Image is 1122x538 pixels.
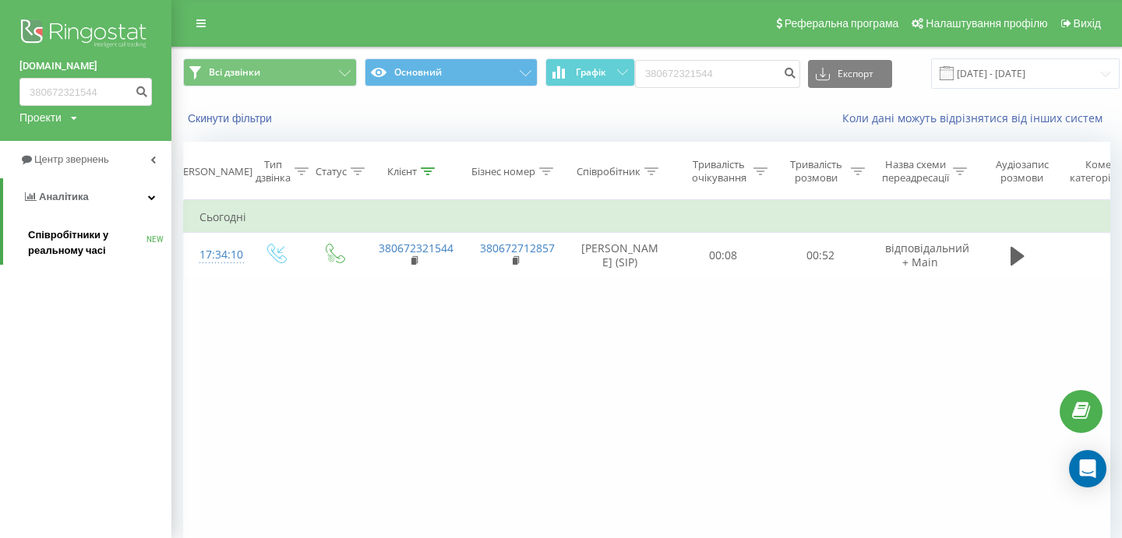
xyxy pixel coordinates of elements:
[577,165,640,178] div: Співробітник
[256,158,291,185] div: Тип дзвінка
[785,158,847,185] div: Тривалість розмови
[19,78,152,106] input: Пошук за номером
[772,233,870,278] td: 00:52
[480,241,555,255] a: 380672712857
[842,111,1110,125] a: Коли дані можуть відрізнятися вiд інших систем
[808,60,892,88] button: Експорт
[675,233,772,278] td: 00:08
[28,227,146,258] span: Співробітники у реальному часі
[34,153,109,165] span: Центр звернень
[1074,17,1101,30] span: Вихід
[545,58,635,86] button: Графік
[183,111,280,125] button: Скинути фільтри
[635,60,800,88] input: Пошук за номером
[984,158,1060,185] div: Аудіозапис розмови
[19,58,152,74] a: [DOMAIN_NAME]
[471,165,535,178] div: Бізнес номер
[39,191,89,202] span: Аналiтика
[926,17,1047,30] span: Налаштування профілю
[387,165,417,178] div: Клієнт
[576,67,606,78] span: Графік
[199,240,231,270] div: 17:34:10
[1069,450,1106,487] div: Open Intercom Messenger
[174,165,252,178] div: [PERSON_NAME]
[183,58,357,86] button: Всі дзвінки
[870,233,971,278] td: відповідальний + Main
[19,16,152,55] img: Ringostat logo
[688,158,750,185] div: Тривалість очікування
[19,110,62,125] div: Проекти
[566,233,675,278] td: [PERSON_NAME] (SIP)
[365,58,538,86] button: Основний
[379,241,453,255] a: 380672321544
[882,158,949,185] div: Назва схеми переадресації
[28,221,171,265] a: Співробітники у реальному часіNEW
[209,66,260,79] span: Всі дзвінки
[3,178,171,216] a: Аналiтика
[316,165,347,178] div: Статус
[785,17,899,30] span: Реферальна програма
